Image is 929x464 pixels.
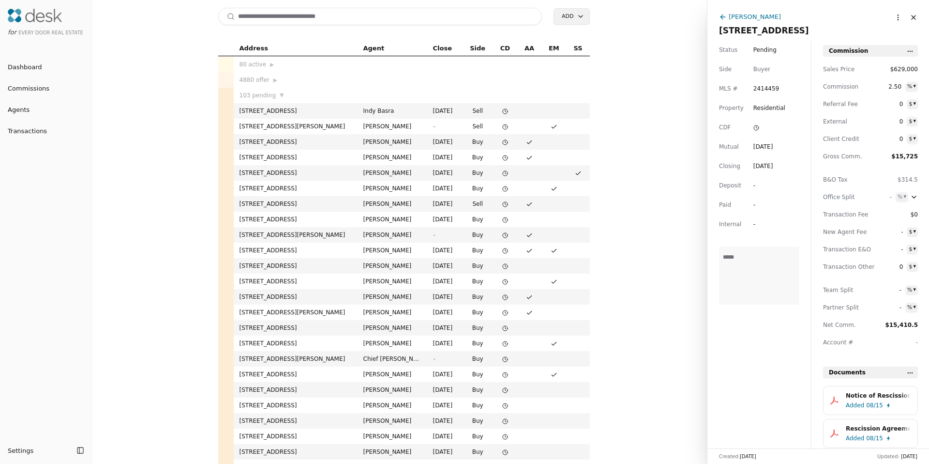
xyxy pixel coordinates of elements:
td: Buy [463,165,493,181]
td: [DATE] [427,150,463,165]
span: Documents [829,368,866,377]
td: Sell [463,119,493,134]
td: [PERSON_NAME] [358,320,427,336]
span: Residential [753,103,785,113]
span: Every Door Real Estate [18,30,83,35]
td: Chief [PERSON_NAME] [358,351,427,367]
td: [STREET_ADDRESS] [234,398,358,413]
div: 4880 offer [240,75,352,85]
td: [STREET_ADDRESS] [234,382,358,398]
td: Buy [463,413,493,429]
div: - [753,219,771,229]
div: - [753,200,771,210]
td: [STREET_ADDRESS] [234,413,358,429]
td: [STREET_ADDRESS] [234,212,358,227]
div: ▾ [913,99,916,108]
div: ▾ [903,192,906,201]
td: [PERSON_NAME] [358,289,427,305]
td: [PERSON_NAME] [358,134,427,150]
span: Internal [719,219,741,229]
span: Settings [8,446,33,456]
div: Buyer [753,64,770,74]
td: [PERSON_NAME] [358,165,427,181]
div: Created: [719,453,756,460]
span: MLS # [719,84,738,93]
td: Buy [463,134,493,150]
span: - [884,285,901,295]
span: Commission [823,82,867,92]
td: [DATE] [427,305,463,320]
span: - [433,123,435,130]
td: [PERSON_NAME] [358,398,427,413]
td: [DATE] [427,336,463,351]
span: $0 [900,210,918,219]
div: ▾ [913,245,916,253]
div: Rescission Agreement - [STREET_ADDRESS]pdf [846,424,911,433]
div: ▾ [913,134,916,143]
td: Buy [463,367,493,382]
td: Buy [463,181,493,196]
td: [STREET_ADDRESS] [234,258,358,274]
span: EM [549,43,559,54]
span: 08/15 [866,433,883,443]
span: Team Split [823,285,867,295]
td: [STREET_ADDRESS] [234,196,358,212]
td: [PERSON_NAME] [358,444,427,460]
img: Desk [8,9,62,22]
div: ▾ [913,227,916,236]
span: [DATE] [740,454,756,459]
td: [DATE] [427,382,463,398]
span: Added [846,401,864,410]
span: Referral Fee [823,99,867,109]
td: [PERSON_NAME] [358,243,427,258]
span: 0 [885,134,903,144]
td: [PERSON_NAME] [358,150,427,165]
button: % [896,192,908,202]
span: [STREET_ADDRESS] [719,26,809,35]
td: [DATE] [427,103,463,119]
td: [STREET_ADDRESS] [234,150,358,165]
td: [DATE] [427,212,463,227]
div: 80 active [240,60,352,69]
span: - [885,227,903,237]
span: 0 [885,117,903,126]
button: $ [907,245,918,254]
button: Rescission Agreement - [STREET_ADDRESS]pdfAdded08/15 [823,419,918,448]
td: [DATE] [427,413,463,429]
td: [PERSON_NAME] [358,119,427,134]
div: ▾ [913,117,916,125]
td: [STREET_ADDRESS][PERSON_NAME] [234,305,358,320]
td: [STREET_ADDRESS][PERSON_NAME] [234,227,358,243]
td: [STREET_ADDRESS] [234,181,358,196]
div: [DATE] [753,161,773,171]
button: Settings [4,443,74,458]
td: [PERSON_NAME] [358,382,427,398]
span: Commission [829,46,868,56]
span: New Agent Fee [823,227,867,237]
td: [PERSON_NAME] [358,336,427,351]
td: [PERSON_NAME] [358,429,427,444]
td: [DATE] [427,367,463,382]
td: [DATE] [427,243,463,258]
td: Buy [463,444,493,460]
td: [PERSON_NAME] [358,413,427,429]
span: Agent [363,43,385,54]
span: 2414459 [753,84,779,93]
td: Buy [463,227,493,243]
td: [DATE] [427,320,463,336]
td: [DATE] [427,289,463,305]
div: - [753,181,771,190]
button: $ [907,117,918,126]
span: - [885,245,903,254]
td: Buy [463,258,493,274]
td: [PERSON_NAME] [358,196,427,212]
span: Status [719,45,737,55]
td: [DATE] [427,196,463,212]
td: [DATE] [427,165,463,181]
td: Buy [463,150,493,165]
span: $314.5 [898,176,918,183]
span: Close [433,43,452,54]
td: [DATE] [427,274,463,289]
span: [DATE] [901,454,917,459]
td: Buy [463,305,493,320]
